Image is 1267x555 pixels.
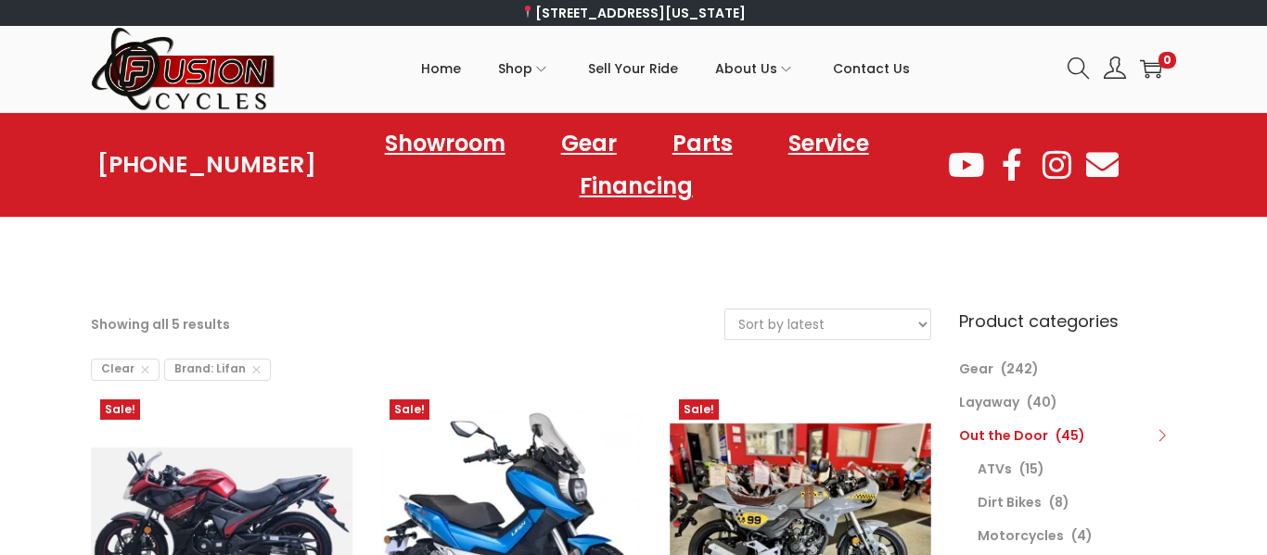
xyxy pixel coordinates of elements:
h6: Product categories [959,309,1176,334]
a: Gear [959,359,993,378]
span: (4) [1071,526,1093,545]
span: About Us [715,45,777,92]
a: Sell Your Ride [588,27,678,110]
a: Dirt Bikes [978,493,1042,511]
a: Layaway [959,393,1019,411]
img: Woostify retina logo [91,26,276,112]
a: Home [421,27,461,110]
span: Clear [91,359,160,381]
span: (242) [1001,359,1039,378]
a: [STREET_ADDRESS][US_STATE] [521,4,747,22]
span: (15) [1019,460,1044,478]
a: Gear [543,122,635,165]
nav: Menu [316,122,946,208]
a: Financing [561,165,711,208]
span: Home [421,45,461,92]
p: Showing all 5 results [91,311,230,337]
span: Brand: Lifan [164,359,271,381]
span: Contact Us [833,45,910,92]
a: Contact Us [833,27,910,110]
a: Motorcycles [978,526,1064,545]
a: Service [770,122,888,165]
img: 📍 [521,6,534,19]
a: ATVs [978,460,1012,478]
a: Showroom [366,122,524,165]
span: (8) [1049,493,1069,511]
span: Shop [498,45,532,92]
a: Shop [498,27,551,110]
a: Out the Door [959,426,1048,445]
nav: Primary navigation [276,27,1054,110]
span: (40) [1027,393,1057,411]
a: Parts [654,122,751,165]
select: Shop order [725,309,930,339]
a: About Us [715,27,796,110]
a: 0 [1140,57,1162,80]
span: (45) [1056,426,1085,445]
span: Sell Your Ride [588,45,678,92]
a: [PHONE_NUMBER] [97,152,316,178]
